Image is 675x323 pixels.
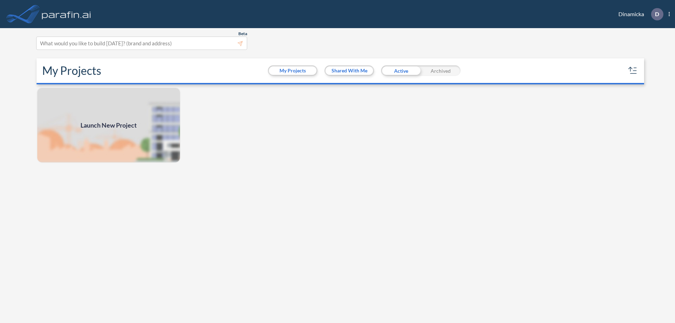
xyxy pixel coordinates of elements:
[238,31,247,37] span: Beta
[381,65,421,76] div: Active
[42,64,101,77] h2: My Projects
[326,66,373,75] button: Shared With Me
[627,65,638,76] button: sort
[655,11,659,17] p: D
[40,7,92,21] img: logo
[37,87,181,163] img: add
[37,87,181,163] a: Launch New Project
[608,8,670,20] div: Dinamicka
[269,66,316,75] button: My Projects
[81,121,137,130] span: Launch New Project
[421,65,461,76] div: Archived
